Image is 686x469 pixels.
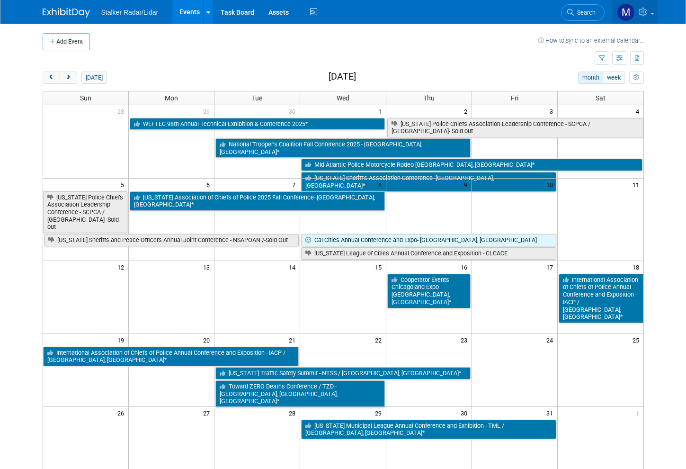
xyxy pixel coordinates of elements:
[561,4,605,21] a: Search
[511,94,518,102] span: Fri
[632,261,643,273] span: 18
[559,274,643,323] a: International Association of Chiefs of Police Annual Conference and Exposition - IACP / [GEOGRAPH...
[387,274,471,308] a: Cooperator Events Chicagoland Expo [GEOGRAPHIC_DATA],[GEOGRAPHIC_DATA]*
[460,261,472,273] span: 16
[329,72,356,82] h2: [DATE]
[205,179,214,190] span: 6
[635,105,643,117] span: 4
[460,407,472,419] span: 30
[80,94,91,102] span: Sun
[288,407,300,419] span: 28
[116,105,128,117] span: 28
[301,420,556,439] a: [US_STATE] Municipal League Annual Conference and Exhibition - TML / [GEOGRAPHIC_DATA], [GEOGRAPH...
[120,179,128,190] span: 5
[215,367,470,379] a: [US_STATE] Traffic Safety Summit - NTSS / [GEOGRAPHIC_DATA], [GEOGRAPHIC_DATA]*
[463,179,472,190] span: 9
[578,72,603,84] button: month
[43,191,128,234] a: [US_STATE] Police Chiefs Association Leadership Conference - SCPCA / [GEOGRAPHIC_DATA]- Sold out
[617,3,635,21] img: Mark LaChapelle
[374,407,386,419] span: 29
[387,118,643,137] a: [US_STATE] Police Chiefs Association Leadership Conference - SCPCA / [GEOGRAPHIC_DATA]- Sold out
[202,261,214,273] span: 13
[632,334,643,346] span: 25
[101,9,159,16] span: Stalker Radar/Lidar
[635,407,643,419] span: 1
[632,179,643,190] span: 11
[215,380,384,407] a: Toward ZERO Deaths Conference / TZD - [GEOGRAPHIC_DATA], [GEOGRAPHIC_DATA], [GEOGRAPHIC_DATA]*
[44,234,299,246] a: [US_STATE] Sheriffs and Peace Officers Annual Joint Conference - NSAPOAN /-Sold Out
[288,334,300,346] span: 21
[377,105,386,117] span: 1
[116,334,128,346] span: 19
[116,407,128,419] span: 26
[130,118,384,130] a: WEFTEC 98th Annual Technical Exhibition & Conference 2025*
[545,261,557,273] span: 17
[423,94,435,102] span: Thu
[252,94,262,102] span: Tue
[337,94,349,102] span: Wed
[43,33,90,50] button: Add Event
[301,234,556,246] a: Cal Cities Annual Conference and Expo- [GEOGRAPHIC_DATA], [GEOGRAPHIC_DATA]
[202,407,214,419] span: 27
[301,159,642,171] a: Mid-Atlantic Police Motorcycle Rodeo-[GEOGRAPHIC_DATA], [GEOGRAPHIC_DATA]*
[301,172,556,191] a: [US_STATE] Sheriff’s Association Conference- [GEOGRAPHIC_DATA],[GEOGRAPHIC_DATA]*
[165,94,178,102] span: Mon
[463,105,472,117] span: 2
[538,37,644,44] a: How to sync to an external calendar...
[81,72,107,84] button: [DATE]
[633,75,640,81] i: Personalize Calendar
[60,72,77,84] button: next
[574,9,596,16] span: Search
[549,105,557,117] span: 3
[202,105,214,117] span: 29
[288,105,300,117] span: 30
[43,8,90,18] img: ExhibitDay
[374,334,386,346] span: 22
[596,94,606,102] span: Sat
[545,407,557,419] span: 31
[202,334,214,346] span: 20
[629,72,643,84] button: myCustomButton
[545,179,557,190] span: 10
[288,261,300,273] span: 14
[603,72,624,84] button: week
[377,179,386,190] span: 8
[43,72,60,84] button: prev
[116,261,128,273] span: 12
[130,191,384,211] a: [US_STATE] Association of Chiefs of Police 2025 Fall Conference- [GEOGRAPHIC_DATA], [GEOGRAPHIC_D...
[460,334,472,346] span: 23
[291,179,300,190] span: 7
[43,347,299,366] a: International Association of Chiefs of Police Annual Conference and Exposition - IACP / [GEOGRAPH...
[545,334,557,346] span: 24
[301,247,556,260] a: [US_STATE] League of Cities Annual Conference and Exposition - CLCACE
[374,261,386,273] span: 15
[215,138,470,158] a: National Trooper’s Coalition Fall Conference 2025 - [GEOGRAPHIC_DATA], [GEOGRAPHIC_DATA]*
